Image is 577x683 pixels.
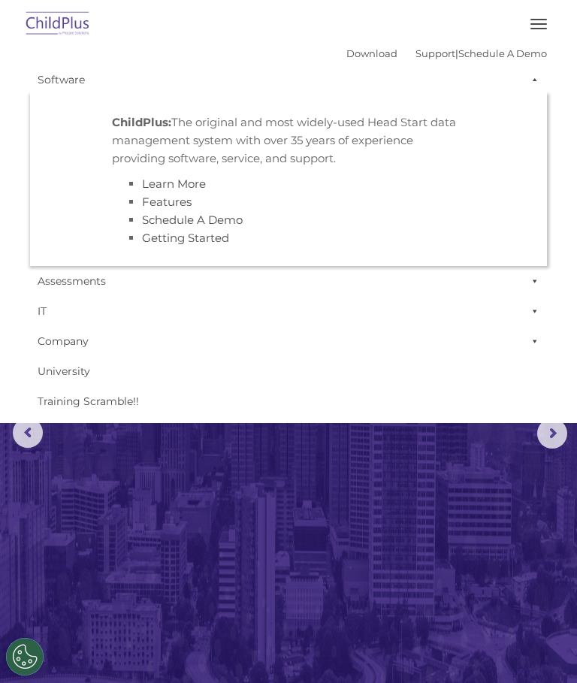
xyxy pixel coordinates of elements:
[415,47,455,59] a: Support
[23,7,93,42] img: ChildPlus by Procare Solutions
[6,638,44,675] button: Cookies Settings
[30,326,547,356] a: Company
[324,521,577,683] iframe: Chat Widget
[30,65,547,95] a: Software
[30,386,547,416] a: Training Scramble!!
[142,177,206,191] a: Learn More
[30,296,547,326] a: IT
[30,356,547,386] a: University
[112,113,465,168] p: The original and most widely-used Head Start data management system with over 35 years of experie...
[346,47,397,59] a: Download
[142,195,192,209] a: Features
[30,266,547,296] a: Assessments
[346,47,547,59] font: |
[142,213,243,227] a: Schedule A Demo
[142,231,229,245] a: Getting Started
[458,47,547,59] a: Schedule A Demo
[112,115,171,129] strong: ChildPlus:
